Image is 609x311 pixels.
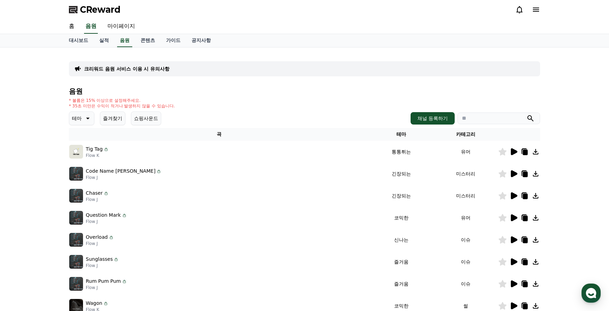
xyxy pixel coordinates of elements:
[63,19,80,34] a: 홈
[86,168,155,175] p: Code Name [PERSON_NAME]
[100,111,125,125] button: 즐겨찾기
[86,300,102,307] p: Wagon
[369,251,434,273] td: 즐거움
[434,273,498,295] td: 이슈
[86,190,103,197] p: Chaser
[69,211,83,225] img: music
[434,141,498,163] td: 유머
[69,277,83,291] img: music
[117,34,132,47] a: 음원
[69,4,121,15] a: CReward
[434,229,498,251] td: 이슈
[86,219,127,224] p: Flow J
[131,111,161,125] button: 쇼핑사운드
[434,163,498,185] td: 미스터리
[69,87,540,95] h4: 음원
[69,128,369,141] th: 곡
[80,4,121,15] span: CReward
[69,189,83,203] img: music
[69,233,83,247] img: music
[411,112,455,125] button: 채널 등록하기
[369,141,434,163] td: 통통튀는
[434,185,498,207] td: 미스터리
[69,255,83,269] img: music
[369,229,434,251] td: 신나는
[86,241,114,246] p: Flow J
[135,34,161,47] a: 콘텐츠
[69,145,83,159] img: music
[86,256,113,263] p: Sunglasses
[86,146,103,153] p: Tig Tag
[86,263,119,268] p: Flow J
[86,153,109,158] p: Flow K
[69,98,175,103] p: * 볼륨은 15% 이상으로 설정해주세요.
[84,65,169,72] a: 크리워드 음원 서비스 이용 시 유의사항
[369,207,434,229] td: 코믹한
[369,185,434,207] td: 긴장되는
[84,19,98,34] a: 음원
[369,273,434,295] td: 즐거움
[69,103,175,109] p: * 35초 미만은 수익이 적거나 발생하지 않을 수 있습니다.
[86,234,108,241] p: Overload
[86,278,121,285] p: Rum Pum Pum
[186,34,216,47] a: 공지사항
[69,111,94,125] button: 테마
[102,19,141,34] a: 마이페이지
[434,207,498,229] td: 유머
[161,34,186,47] a: 가이드
[369,163,434,185] td: 긴장되는
[86,285,127,290] p: Flow J
[72,114,82,123] p: 테마
[434,251,498,273] td: 이슈
[63,34,94,47] a: 대시보드
[94,34,114,47] a: 실적
[86,175,162,180] p: Flow J
[86,212,121,219] p: Question Mark
[69,167,83,181] img: music
[86,197,109,202] p: Flow J
[369,128,434,141] th: 테마
[434,128,498,141] th: 카테고리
